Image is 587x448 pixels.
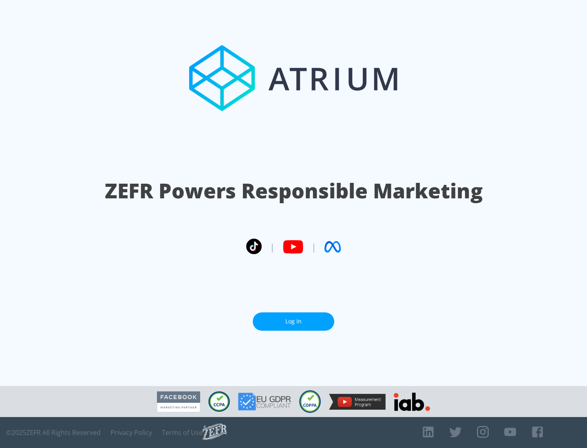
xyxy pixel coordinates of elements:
img: YouTube Measurement Program [329,394,386,410]
img: CCPA Compliant [208,391,230,412]
img: GDPR Compliant [238,393,291,411]
img: IAB [394,393,430,411]
a: Terms of Use [162,428,203,437]
a: Privacy Policy [110,428,152,437]
a: Log In [253,312,334,331]
img: Facebook Marketing Partner [157,391,200,412]
img: COPPA Compliant [299,390,321,413]
span: © 2025 ZEFR All Rights Reserved [6,428,101,437]
span: | [270,241,275,253]
h1: ZEFR Powers Responsible Marketing [105,177,483,205]
span: | [311,241,316,253]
